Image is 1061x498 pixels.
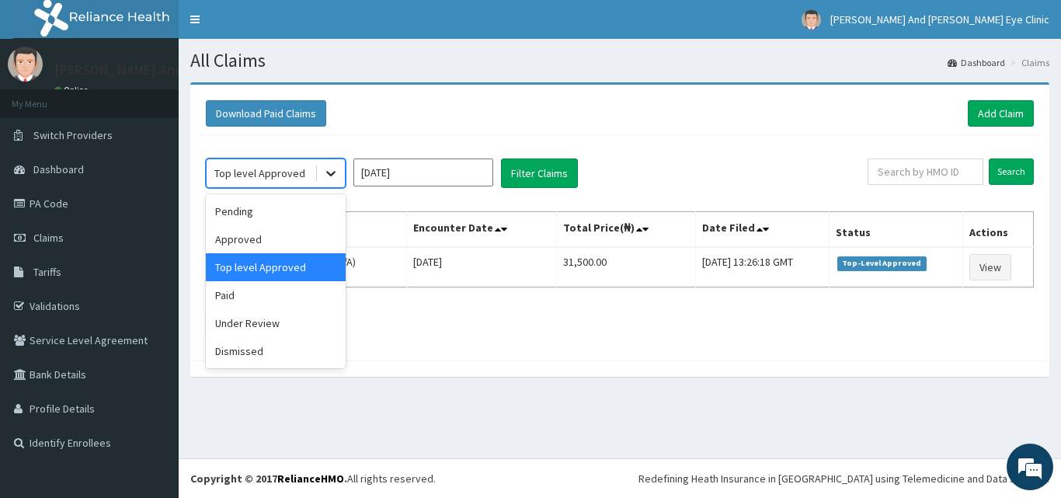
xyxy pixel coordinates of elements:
a: Online [54,85,92,96]
span: Top-Level Approved [837,256,927,270]
span: Dashboard [33,162,84,176]
footer: All rights reserved. [179,458,1061,498]
div: Dismissed [206,337,346,365]
img: User Image [8,47,43,82]
a: RelianceHMO [277,472,344,486]
a: Add Claim [968,100,1034,127]
td: 31,500.00 [557,247,696,287]
th: Status [830,212,963,248]
div: Top level Approved [214,165,305,181]
div: Minimize live chat window [255,8,292,45]
button: Download Paid Claims [206,100,326,127]
div: Paid [206,281,346,309]
td: [DATE] [407,247,557,287]
a: View [969,254,1011,280]
a: Dashboard [948,56,1005,69]
h1: All Claims [190,50,1049,71]
div: Pending [206,197,346,225]
textarea: Type your message and hit 'Enter' [8,333,296,387]
strong: Copyright © 2017 . [190,472,347,486]
div: Chat with us now [81,87,261,107]
td: [DATE] 13:26:18 GMT [695,247,829,287]
input: Search [989,158,1034,185]
span: Claims [33,231,64,245]
th: Date Filed [695,212,829,248]
th: Encounter Date [407,212,557,248]
li: Claims [1007,56,1049,69]
div: Approved [206,225,346,253]
div: Top level Approved [206,253,346,281]
span: We're online! [90,150,214,307]
div: Redefining Heath Insurance in [GEOGRAPHIC_DATA] using Telemedicine and Data Science! [638,471,1049,486]
input: Select Month and Year [353,158,493,186]
span: Switch Providers [33,128,113,142]
th: Total Price(₦) [557,212,696,248]
button: Filter Claims [501,158,578,188]
input: Search by HMO ID [868,158,983,185]
div: Under Review [206,309,346,337]
span: Tariffs [33,265,61,279]
th: Actions [962,212,1033,248]
span: [PERSON_NAME] And [PERSON_NAME] Eye Clinic [830,12,1049,26]
p: [PERSON_NAME] And [PERSON_NAME] Eye Clinic [54,63,348,77]
img: d_794563401_company_1708531726252_794563401 [29,78,63,117]
img: User Image [802,10,821,30]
